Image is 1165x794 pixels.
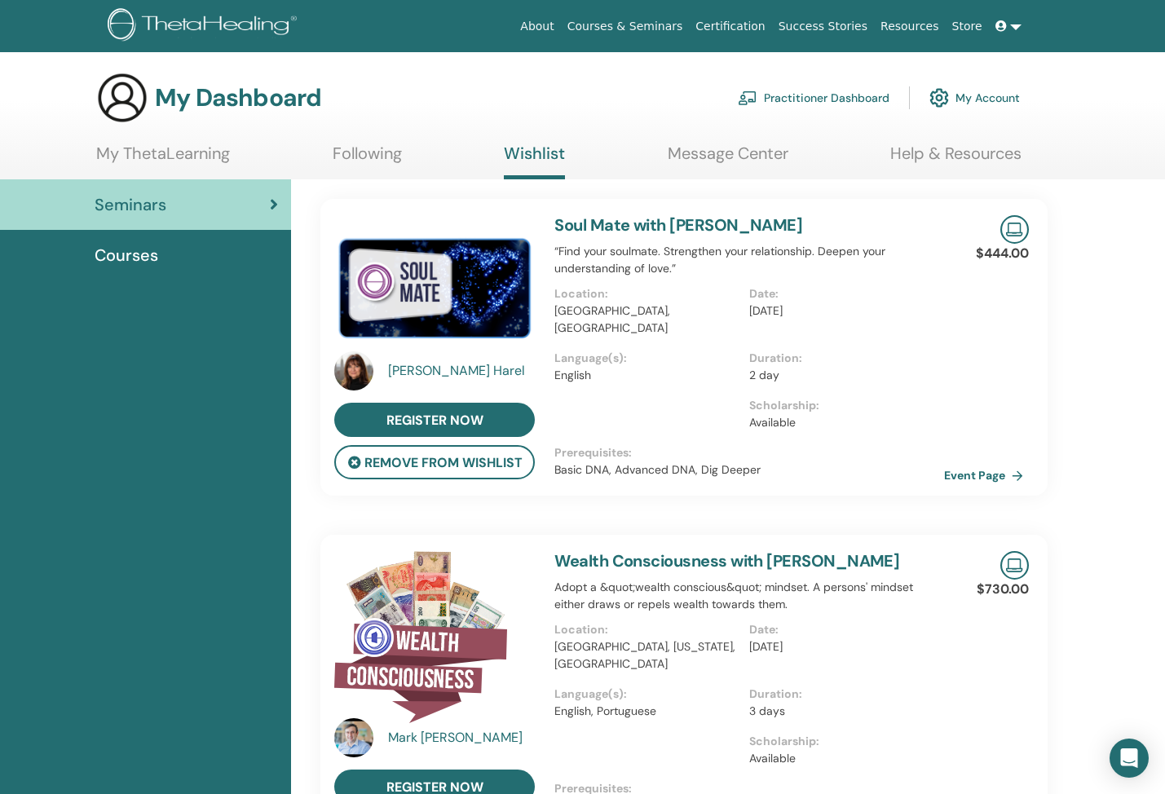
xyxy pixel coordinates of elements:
a: Following [333,143,402,175]
p: Duration : [749,686,934,703]
p: English [554,367,739,384]
a: My Account [929,80,1020,116]
p: Language(s) : [554,686,739,703]
p: [GEOGRAPHIC_DATA], [GEOGRAPHIC_DATA] [554,302,739,337]
p: $730.00 [977,580,1029,599]
div: Open Intercom Messenger [1110,739,1149,778]
a: Certification [689,11,771,42]
span: Seminars [95,192,166,217]
p: Adopt a &quot;wealth conscious&quot; mindset. A persons' mindset either draws or repels wealth to... [554,579,944,613]
p: Scholarship : [749,733,934,750]
img: default.jpg [334,351,373,390]
p: English, Portuguese [554,703,739,720]
a: Soul Mate with [PERSON_NAME] [554,214,802,236]
p: 3 days [749,703,934,720]
p: Scholarship : [749,397,934,414]
a: My ThetaLearning [96,143,230,175]
p: Prerequisites : [554,444,944,461]
a: About [514,11,560,42]
p: Duration : [749,350,934,367]
a: Courses & Seminars [561,11,690,42]
img: chalkboard-teacher.svg [738,90,757,105]
img: cog.svg [929,84,949,112]
a: Message Center [668,143,788,175]
a: Resources [874,11,946,42]
h3: My Dashboard [155,83,321,112]
p: [GEOGRAPHIC_DATA], [US_STATE], [GEOGRAPHIC_DATA] [554,638,739,673]
a: Store [946,11,989,42]
a: Practitioner Dashboard [738,80,889,116]
img: default.jpg [334,718,373,757]
a: Wealth Consciousness with [PERSON_NAME] [554,550,899,571]
span: Courses [95,243,158,267]
a: Wishlist [504,143,565,179]
a: Success Stories [772,11,874,42]
img: generic-user-icon.jpg [96,72,148,124]
a: [PERSON_NAME] Harel [388,361,539,381]
p: $444.00 [976,244,1029,263]
p: Location : [554,621,739,638]
a: Mark [PERSON_NAME] [388,728,539,748]
p: 2 day [749,367,934,384]
p: Date : [749,621,934,638]
a: register now [334,403,535,437]
p: Location : [554,285,739,302]
p: [DATE] [749,638,934,655]
img: Live Online Seminar [1000,215,1029,244]
img: Soul Mate [334,215,535,356]
img: Wealth Consciousness [334,551,507,723]
span: register now [386,412,483,429]
p: [DATE] [749,302,934,320]
img: logo.png [108,8,302,45]
p: Available [749,414,934,431]
a: Help & Resources [890,143,1022,175]
p: Basic DNA, Advanced DNA, Dig Deeper [554,461,944,479]
p: Date : [749,285,934,302]
a: Event Page [944,463,1030,487]
p: Available [749,750,934,767]
button: remove from wishlist [334,445,535,479]
p: Language(s) : [554,350,739,367]
p: “Find your soulmate. Strengthen your relationship. Deepen your understanding of love.” [554,243,944,277]
img: Live Online Seminar [1000,551,1029,580]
